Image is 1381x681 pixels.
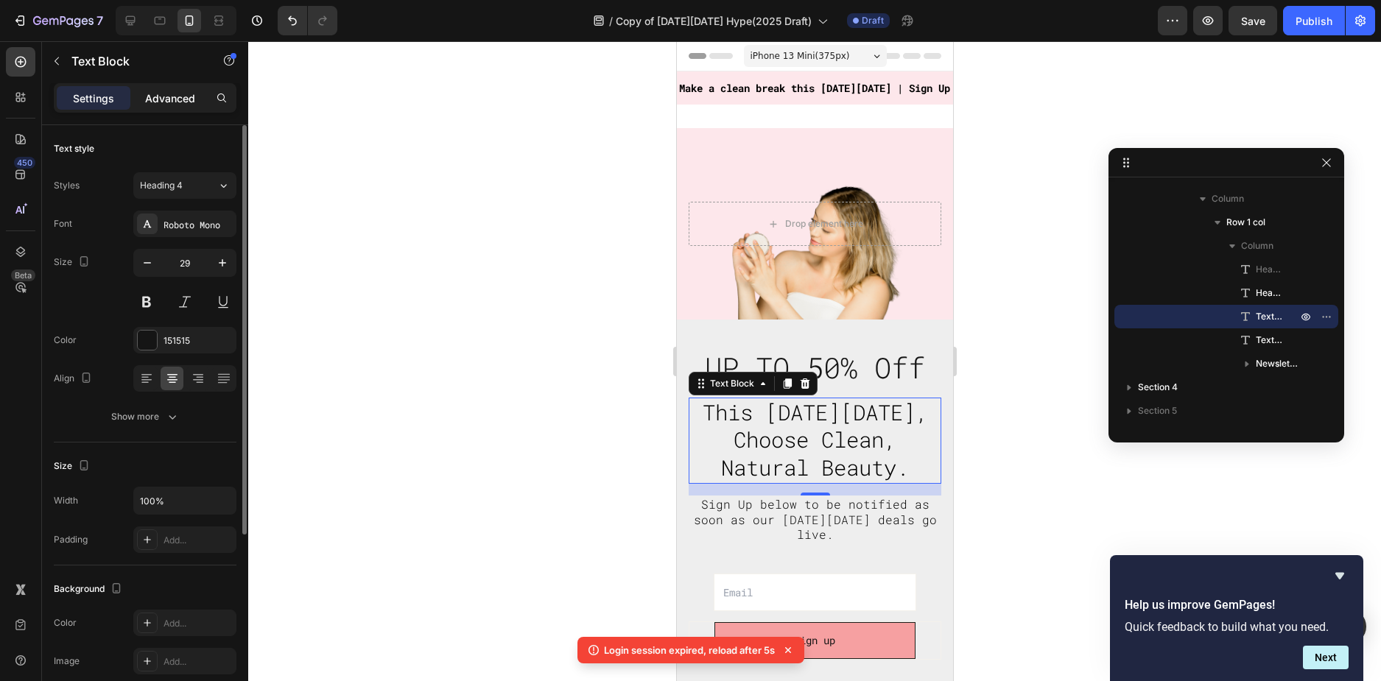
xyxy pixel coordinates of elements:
[54,579,125,599] div: Background
[2,40,609,54] span: Make a clean break this [DATE][DATE] | Sign Up and be the first to know when we go live | Up to 5...
[26,357,251,440] span: This [DATE][DATE], Choose Clean, Natural Beauty.
[1331,567,1349,585] button: Hide survey
[1138,403,1177,418] span: Section 5
[134,487,236,514] input: Auto
[13,310,263,345] p: ⁠⁠⁠⁠⁠⁠⁠
[1138,380,1178,395] span: Section 4
[278,6,337,35] div: Undo/Redo
[96,12,103,29] p: 7
[30,336,80,349] div: Text Block
[12,308,264,346] h2: Rich Text Editor. Editing area: main
[164,655,233,668] div: Add...
[1296,13,1332,29] div: Publish
[164,534,233,547] div: Add...
[54,654,80,668] div: Image
[117,590,158,608] div: Sign up
[54,616,77,629] div: Color
[862,14,884,27] span: Draft
[54,533,88,546] div: Padding
[17,455,260,501] span: Sign Up below to be notified as soon as our [DATE][DATE] deals go live.
[73,91,114,106] p: Settings
[677,41,953,681] iframe: Design area
[164,334,233,347] div: 151515
[111,409,180,424] div: Show more
[1125,620,1349,634] p: Quick feedback to build what you need.
[54,142,94,155] div: Text style
[71,52,197,70] p: Text Block
[14,157,35,169] div: 450
[1125,596,1349,614] h2: Help us improve GemPages!
[133,172,236,199] button: Heading 4
[164,617,233,630] div: Add...
[1256,286,1282,300] span: Heading
[616,13,812,29] span: Copy of [DATE][DATE] Hype(2025 Draft)
[54,456,93,476] div: Size
[604,643,775,657] p: Login session expired, reload after 5s
[145,91,195,106] p: Advanced
[1283,6,1345,35] button: Publish
[54,403,236,430] button: Show more
[164,218,233,231] div: Roboto Mono
[609,13,613,29] span: /
[1125,567,1349,669] div: Help us improve GemPages!
[54,334,77,347] div: Color
[11,269,35,281] div: Beta
[1226,215,1265,230] span: Row 1 col
[1303,646,1349,669] button: Next question
[6,6,110,35] button: 7
[1256,356,1300,371] span: Newsletter
[1241,15,1265,27] span: Save
[1212,191,1244,206] span: Column
[54,179,80,192] div: Styles
[140,179,183,192] span: Heading 4
[1256,262,1282,277] span: Heading
[38,581,239,617] button: Sign up
[1241,239,1273,253] span: Column
[108,177,186,188] div: Drop element here
[28,307,248,345] span: UP TO 50% Off
[54,253,93,272] div: Size
[37,532,239,570] input: Email
[1256,333,1282,347] span: Text Block
[1229,6,1277,35] button: Save
[54,369,95,389] div: Align
[1256,309,1282,324] span: Text Block
[54,217,72,230] div: Font
[54,494,78,507] div: Width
